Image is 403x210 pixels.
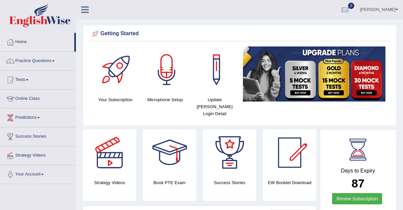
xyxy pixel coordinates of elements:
[0,52,76,68] a: Practice Questions
[144,96,187,103] h4: Microphone Setup
[94,96,137,103] h4: Your Subscription
[243,46,385,102] img: small5.jpg
[0,165,76,182] a: Your Account
[0,71,76,87] a: Tests
[0,127,76,144] a: Success Stories
[0,108,76,125] a: Predictions
[193,96,236,117] h4: Update [PERSON_NAME] Login Detail
[327,168,389,174] h4: Days to Expiry
[0,146,76,163] a: Strategy Videos
[0,33,74,49] a: Home
[263,179,316,186] h4: EW Booklet Download
[332,193,382,204] a: Renew Subscription
[352,177,365,190] b: 87
[203,179,256,186] h4: Success Stories
[143,179,196,186] h4: Book PTE Exam
[0,90,76,106] a: Online Class
[348,3,355,9] span: 3
[90,29,389,39] div: Getting Started
[83,179,136,186] h4: Strategy Videos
